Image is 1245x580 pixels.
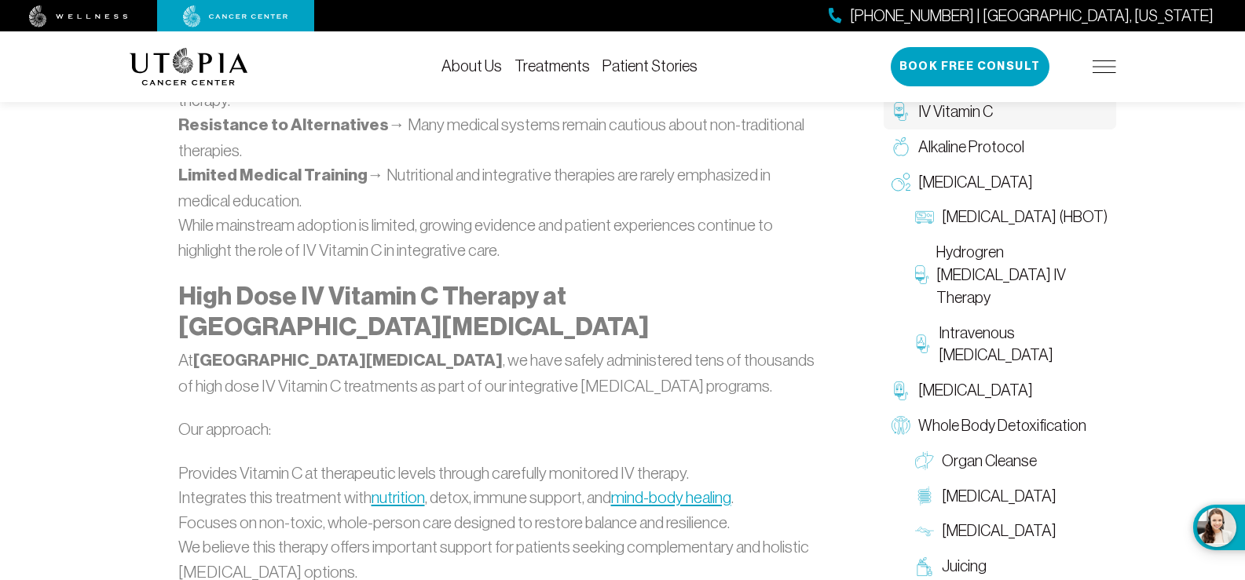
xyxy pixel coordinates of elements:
img: Alkaline Protocol [892,137,910,156]
span: Juicing [942,555,987,578]
a: mind-body healing [611,488,731,506]
li: → Many medical systems remain cautious about non-traditional therapies. [178,112,816,162]
a: About Us [441,57,502,75]
a: [MEDICAL_DATA] [884,165,1116,200]
strong: Resistance to Alternatives [178,115,389,135]
span: [MEDICAL_DATA] [918,171,1033,194]
img: Hydrogren Peroxide IV Therapy [915,265,928,284]
span: Hydrogren [MEDICAL_DATA] IV Therapy [936,241,1108,308]
a: Treatments [514,57,590,75]
a: [MEDICAL_DATA] [907,479,1116,514]
img: cancer center [183,5,288,27]
img: Intravenous Ozone Therapy [915,334,932,353]
a: Patient Stories [602,57,698,75]
img: Colon Therapy [915,487,934,505]
a: Whole Body Detoxification [884,408,1116,443]
img: logo [130,48,248,86]
span: [MEDICAL_DATA] [942,485,1056,508]
span: Organ Cleanse [942,450,1037,472]
a: Organ Cleanse [907,443,1116,479]
p: At , we have safely administered tens of thousands of high dose IV Vitamin C treatments as part o... [178,348,816,398]
strong: Limited Medical Training [178,165,368,185]
span: Alkaline Protocol [918,136,1024,159]
a: [MEDICAL_DATA] (HBOT) [907,199,1116,235]
span: [MEDICAL_DATA] (HBOT) [942,206,1108,228]
li: Focuses on non-toxic, whole-person care designed to restore balance and resilience. [178,510,816,535]
span: [MEDICAL_DATA] [942,520,1056,542]
img: Hyperbaric Oxygen Therapy (HBOT) [915,208,934,227]
img: Juicing [915,557,934,576]
p: While mainstream adoption is limited, growing evidence and patient experiences continue to highli... [178,213,816,262]
span: [MEDICAL_DATA] [918,379,1033,402]
li: Provides Vitamin C at therapeutic levels through carefully monitored IV therapy. [178,461,816,486]
li: → Nutritional and integrative therapies are rarely emphasized in medical education. [178,162,816,213]
span: Intravenous [MEDICAL_DATA] [939,322,1108,367]
a: Alkaline Protocol [884,129,1116,165]
p: Our approach: [178,417,816,442]
img: Organ Cleanse [915,451,934,470]
img: icon-hamburger [1093,60,1116,73]
img: IV Vitamin C [892,102,910,121]
a: Intravenous [MEDICAL_DATA] [907,316,1116,374]
strong: [GEOGRAPHIC_DATA][MEDICAL_DATA] [193,350,503,370]
li: Integrates this treatment with , detox, immune support, and . [178,485,816,510]
img: wellness [29,5,128,27]
span: IV Vitamin C [918,100,993,123]
a: nutrition [372,488,425,506]
img: Whole Body Detoxification [892,416,910,435]
a: Hydrogren [MEDICAL_DATA] IV Therapy [907,235,1116,315]
img: Lymphatic Massage [915,522,934,541]
img: Chelation Therapy [892,381,910,400]
a: [MEDICAL_DATA] [884,373,1116,408]
img: Oxygen Therapy [892,173,910,192]
a: [PHONE_NUMBER] | [GEOGRAPHIC_DATA], [US_STATE] [829,5,1214,27]
span: Whole Body Detoxification [918,414,1086,437]
button: Book Free Consult [891,47,1049,86]
a: IV Vitamin C [884,94,1116,129]
strong: High Dose IV Vitamin C Therapy at [GEOGRAPHIC_DATA][MEDICAL_DATA] [178,281,649,341]
a: [MEDICAL_DATA] [907,513,1116,549]
span: [PHONE_NUMBER] | [GEOGRAPHIC_DATA], [US_STATE] [850,5,1214,27]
